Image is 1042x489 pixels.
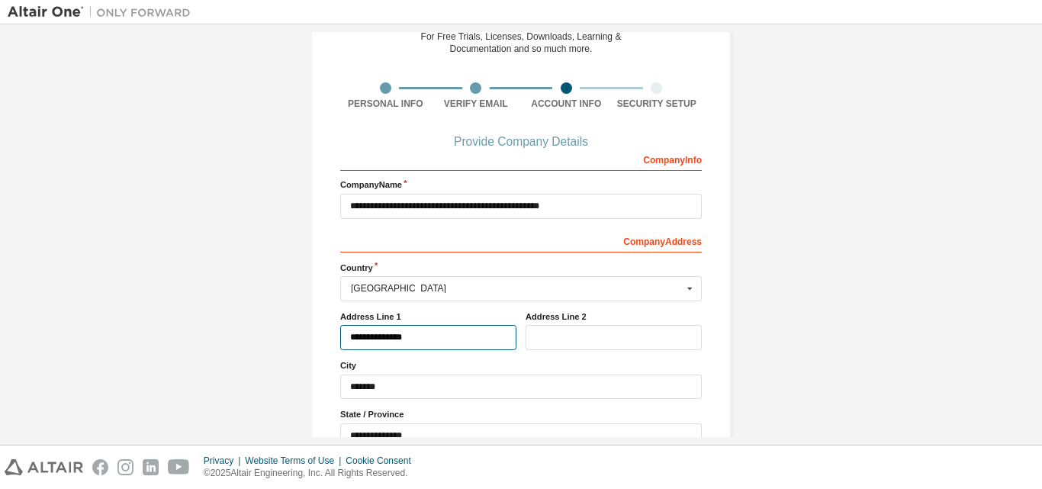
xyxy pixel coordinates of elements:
div: Provide Company Details [340,137,702,146]
div: Security Setup [612,98,703,110]
div: Company Info [340,146,702,171]
label: Address Line 1 [340,310,516,323]
img: linkedin.svg [143,459,159,475]
div: Personal Info [340,98,431,110]
label: State / Province [340,408,702,420]
p: © 2025 Altair Engineering, Inc. All Rights Reserved. [204,467,420,480]
label: Address Line 2 [526,310,702,323]
div: Account Info [521,98,612,110]
img: instagram.svg [117,459,133,475]
img: Altair One [8,5,198,20]
div: Cookie Consent [346,455,420,467]
label: Country [340,262,702,274]
label: City [340,359,702,372]
img: facebook.svg [92,459,108,475]
div: [GEOGRAPHIC_DATA] [351,284,683,293]
img: youtube.svg [168,459,190,475]
div: Verify Email [431,98,522,110]
img: altair_logo.svg [5,459,83,475]
div: Privacy [204,455,245,467]
div: Company Address [340,228,702,253]
div: Website Terms of Use [245,455,346,467]
div: For Free Trials, Licenses, Downloads, Learning & Documentation and so much more. [421,31,622,55]
label: Company Name [340,179,702,191]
